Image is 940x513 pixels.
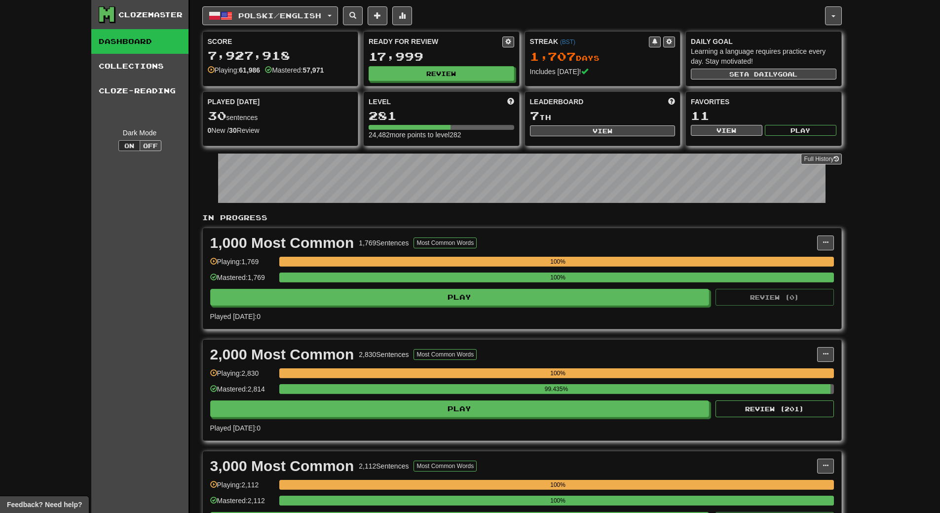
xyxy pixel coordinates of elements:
button: Play [210,400,710,417]
span: Score more points to level up [507,97,514,107]
button: Review [369,66,514,81]
div: Mastered: 2,112 [210,496,274,512]
button: Most Common Words [414,349,477,360]
strong: 57,971 [302,66,324,74]
div: 2,112 Sentences [359,461,409,471]
button: Play [765,125,836,136]
div: Mastered: 2,814 [210,384,274,400]
div: 1,769 Sentences [359,238,409,248]
span: Polski / English [238,11,321,20]
button: More stats [392,6,412,25]
strong: 61,986 [239,66,260,74]
div: 1,000 Most Common [210,236,354,250]
div: 17,999 [369,50,514,63]
span: Played [DATE] [208,97,260,107]
strong: 0 [208,126,212,134]
div: Playing: 2,830 [210,368,274,385]
div: 7,927,918 [208,49,353,62]
div: Learning a language requires practice every day. Stay motivated! [691,46,836,66]
button: Seta dailygoal [691,69,836,79]
span: Played [DATE]: 0 [210,424,261,432]
div: 2,830 Sentences [359,350,409,359]
button: Most Common Words [414,461,477,472]
div: Day s [530,50,676,63]
div: Playing: 1,769 [210,257,274,273]
div: Playing: [208,65,261,75]
button: Play [210,289,710,306]
div: 11 [691,110,836,122]
div: 3,000 Most Common [210,459,354,474]
button: Most Common Words [414,237,477,248]
div: 281 [369,110,514,122]
div: Mastered: 1,769 [210,273,274,289]
button: Review (0) [715,289,834,306]
button: Search sentences [343,6,363,25]
span: 7 [530,109,539,122]
div: 99.435% [282,384,830,394]
button: Add sentence to collection [368,6,387,25]
a: Collections [91,54,188,79]
a: Full History [801,154,841,164]
div: Ready for Review [369,37,502,46]
span: a daily [744,71,778,78]
button: Review (201) [715,400,834,417]
p: In Progress [202,213,842,223]
div: Streak [530,37,649,46]
button: Off [140,140,161,151]
div: Includes [DATE]! [530,67,676,77]
div: sentences [208,110,353,122]
div: Dark Mode [99,128,181,138]
button: Polski/English [202,6,338,25]
a: Dashboard [91,29,188,54]
div: Daily Goal [691,37,836,46]
span: 30 [208,109,226,122]
div: 100% [282,273,834,282]
div: th [530,110,676,122]
strong: 30 [229,126,237,134]
div: Score [208,37,353,46]
span: Level [369,97,391,107]
div: 100% [282,368,834,378]
div: Playing: 2,112 [210,480,274,496]
div: 24,482 more points to level 282 [369,130,514,140]
a: (BST) [560,39,575,45]
span: This week in points, UTC [668,97,675,107]
div: 100% [282,480,834,490]
div: 100% [282,496,834,506]
div: Favorites [691,97,836,107]
div: Mastered: [265,65,324,75]
button: View [691,125,762,136]
div: New / Review [208,125,353,135]
span: 1,707 [530,49,576,63]
button: View [530,125,676,136]
div: 2,000 Most Common [210,347,354,362]
span: Played [DATE]: 0 [210,313,261,320]
a: Cloze-Reading [91,79,188,103]
button: On [118,140,140,151]
span: Leaderboard [530,97,584,107]
div: 100% [282,257,834,267]
span: Open feedback widget [7,500,82,510]
div: Clozemaster [118,10,183,20]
